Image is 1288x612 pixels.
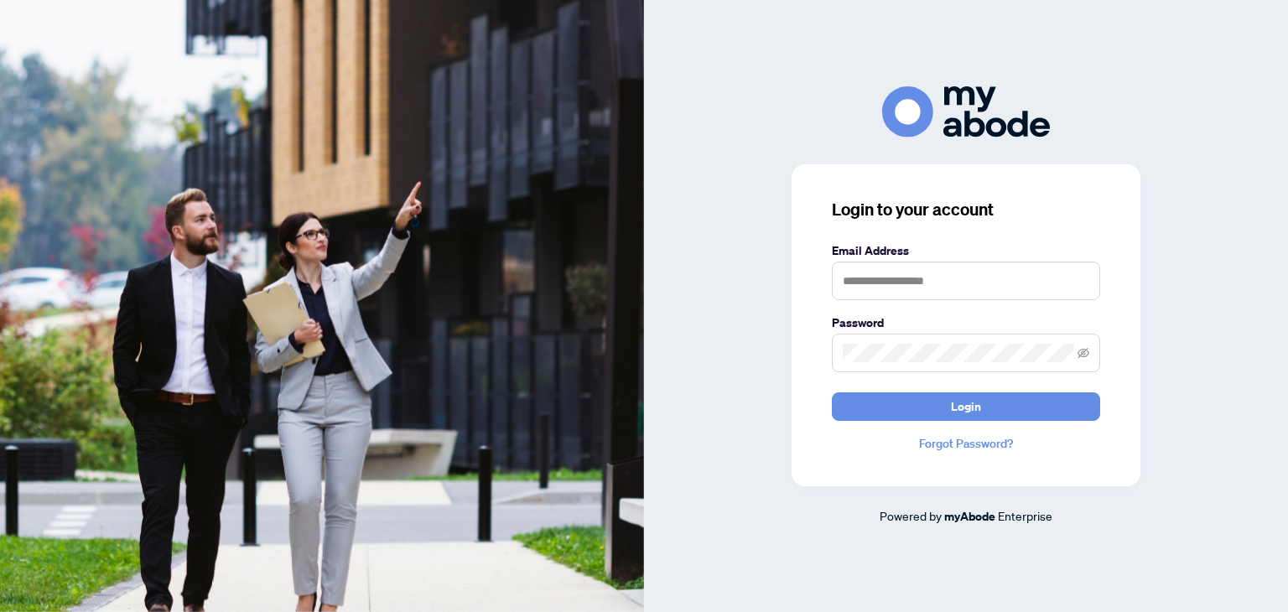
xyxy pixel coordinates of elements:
a: Forgot Password? [832,434,1100,453]
span: Enterprise [998,508,1052,523]
span: Login [951,393,981,420]
label: Password [832,314,1100,332]
label: Email Address [832,241,1100,260]
span: eye-invisible [1078,347,1089,359]
a: myAbode [944,507,995,526]
span: Powered by [880,508,942,523]
button: Login [832,392,1100,421]
img: ma-logo [882,86,1050,137]
h3: Login to your account [832,198,1100,221]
